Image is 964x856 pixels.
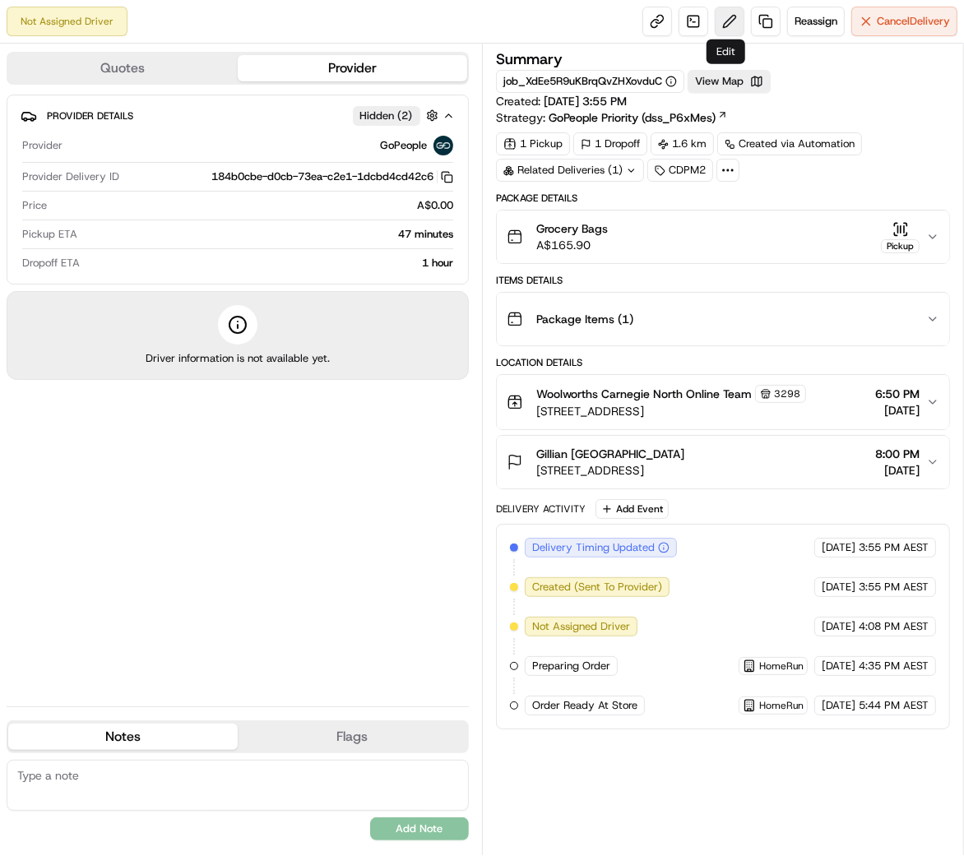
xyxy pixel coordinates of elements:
[22,256,80,271] span: Dropoff ETA
[536,237,608,253] span: A$165.90
[496,192,950,205] div: Package Details
[859,659,929,673] span: 4:35 PM AEST
[417,198,453,213] span: A$0.00
[795,14,837,29] span: Reassign
[881,239,920,253] div: Pickup
[573,132,647,155] div: 1 Dropoff
[211,169,453,184] button: 184b0cbe-d0cb-73ea-c2e1-1dcbd4cd42c6
[596,499,669,519] button: Add Event
[759,659,804,673] span: HomeRun
[651,132,714,155] div: 1.6 km
[8,55,238,81] button: Quotes
[238,55,467,81] button: Provider
[496,502,586,516] div: Delivery Activity
[707,39,745,64] div: Edit
[22,227,77,242] span: Pickup ETA
[497,436,949,488] button: Gillian [GEOGRAPHIC_DATA][STREET_ADDRESS]8:00 PM[DATE]
[86,256,453,271] div: 1 hour
[822,540,855,555] span: [DATE]
[22,138,63,153] span: Provider
[532,698,637,713] span: Order Ready At Store
[536,386,752,402] span: Woolworths Carnegie North Online Team
[536,403,806,419] span: [STREET_ADDRESS]
[688,70,771,93] button: View Map
[21,102,455,129] button: Provider DetailsHidden (2)
[532,540,655,555] span: Delivery Timing Updated
[717,132,862,155] a: Created via Automation
[503,74,677,89] button: job_XdEe5R9uKBrqQvZHXovduC
[544,94,627,109] span: [DATE] 3:55 PM
[353,105,443,126] button: Hidden (2)
[496,356,950,369] div: Location Details
[360,109,413,123] span: Hidden ( 2 )
[536,462,684,479] span: [STREET_ADDRESS]
[549,109,716,126] span: GoPeople Priority (dss_P6xMes)
[859,698,929,713] span: 5:44 PM AEST
[532,619,630,634] span: Not Assigned Driver
[859,580,929,595] span: 3:55 PM AEST
[822,698,855,713] span: [DATE]
[822,619,855,634] span: [DATE]
[84,227,453,242] div: 47 minutes
[532,659,610,673] span: Preparing Order
[496,159,644,182] div: Related Deliveries (1)
[496,52,563,67] h3: Summary
[496,274,950,287] div: Items Details
[380,138,427,153] span: GoPeople
[497,211,949,263] button: Grocery BagsA$165.90Pickup
[496,132,570,155] div: 1 Pickup
[851,7,957,36] button: CancelDelivery
[8,724,238,750] button: Notes
[881,221,920,253] button: Pickup
[536,311,633,327] span: Package Items ( 1 )
[22,169,119,184] span: Provider Delivery ID
[875,402,920,419] span: [DATE]
[532,580,662,595] span: Created (Sent To Provider)
[647,159,713,182] div: CDPM2
[549,109,728,126] a: GoPeople Priority (dss_P6xMes)
[875,446,920,462] span: 8:00 PM
[497,375,949,429] button: Woolworths Carnegie North Online Team3298[STREET_ADDRESS]6:50 PM[DATE]
[496,93,627,109] span: Created:
[536,220,608,237] span: Grocery Bags
[859,540,929,555] span: 3:55 PM AEST
[875,462,920,479] span: [DATE]
[433,136,453,155] img: gopeople_logo.png
[787,7,845,36] button: Reassign
[496,109,728,126] div: Strategy:
[877,14,950,29] span: Cancel Delivery
[759,699,804,712] span: HomeRun
[22,198,47,213] span: Price
[497,293,949,345] button: Package Items (1)
[146,351,330,366] span: Driver information is not available yet.
[774,387,800,400] span: 3298
[47,109,133,123] span: Provider Details
[822,659,855,673] span: [DATE]
[238,724,467,750] button: Flags
[822,580,855,595] span: [DATE]
[875,386,920,402] span: 6:50 PM
[536,446,684,462] span: Gillian [GEOGRAPHIC_DATA]
[859,619,929,634] span: 4:08 PM AEST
